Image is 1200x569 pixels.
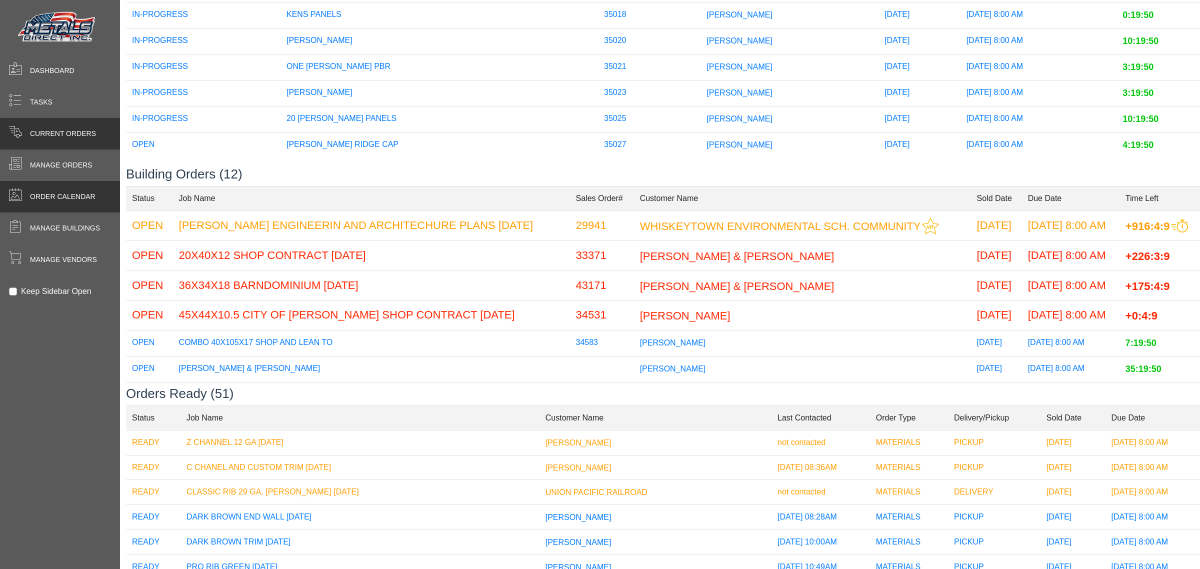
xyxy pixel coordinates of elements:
[30,223,100,233] span: Manage Buildings
[640,338,706,347] span: [PERSON_NAME]
[126,270,173,300] td: OPEN
[1040,405,1105,430] td: Sold Date
[545,438,611,447] span: [PERSON_NAME]
[30,254,97,265] span: Manage Vendors
[126,106,280,132] td: IN-PROGRESS
[1022,270,1119,300] td: [DATE] 8:00 AM
[640,309,730,322] span: [PERSON_NAME]
[960,80,1117,106] td: [DATE] 8:00 AM
[971,330,1022,356] td: [DATE]
[173,270,570,300] td: 36X34X18 BARNDOMINIUM [DATE]
[570,382,634,408] td: 34801
[878,132,960,158] td: [DATE]
[126,186,173,210] td: Status
[1105,480,1200,505] td: [DATE] 8:00 AM
[1122,36,1158,46] span: 10:19:50
[126,330,173,356] td: OPEN
[21,285,91,297] label: Keep Sidebar Open
[878,106,960,132] td: [DATE]
[971,270,1022,300] td: [DATE]
[126,300,173,330] td: OPEN
[173,330,570,356] td: COMBO 40X105X17 SHOP AND LEAN TO
[280,28,598,54] td: [PERSON_NAME]
[280,132,598,158] td: [PERSON_NAME] RIDGE CAP
[1040,505,1105,530] td: [DATE]
[570,330,634,356] td: 34583
[640,364,706,373] span: [PERSON_NAME]
[30,97,52,107] span: Tasks
[126,530,180,555] td: READY
[960,28,1117,54] td: [DATE] 8:00 AM
[180,455,539,480] td: C CHANEL AND CUSTOM TRIM [DATE]
[1022,186,1119,210] td: Due Date
[126,480,180,505] td: READY
[706,62,772,71] span: [PERSON_NAME]
[280,106,598,132] td: 20 [PERSON_NAME] PANELS
[126,54,280,80] td: IN-PROGRESS
[173,356,570,382] td: [PERSON_NAME] & [PERSON_NAME]
[570,270,634,300] td: 43171
[545,513,611,521] span: [PERSON_NAME]
[870,530,948,555] td: MATERIALS
[126,382,173,408] td: OPEN
[960,132,1117,158] td: [DATE] 8:00 AM
[173,240,570,270] td: 20X40X12 SHOP CONTRACT [DATE]
[960,106,1117,132] td: [DATE] 8:00 AM
[1125,309,1157,322] span: +0:4:9
[598,2,700,28] td: 35018
[706,88,772,97] span: [PERSON_NAME]
[180,505,539,530] td: DARK BROWN END WALL [DATE]
[971,240,1022,270] td: [DATE]
[1125,338,1156,348] span: 7:19:50
[1105,430,1200,455] td: [DATE] 8:00 AM
[948,530,1040,555] td: PICKUP
[771,530,870,555] td: [DATE] 10:00AM
[1040,530,1105,555] td: [DATE]
[870,505,948,530] td: MATERIALS
[1040,430,1105,455] td: [DATE]
[870,430,948,455] td: MATERIALS
[173,300,570,330] td: 45X44X10.5 CITY OF [PERSON_NAME] SHOP CONTRACT [DATE]
[126,386,1200,401] h3: Orders Ready (51)
[126,28,280,54] td: IN-PROGRESS
[126,210,173,240] td: OPEN
[706,140,772,149] span: [PERSON_NAME]
[598,54,700,80] td: 35021
[1022,300,1119,330] td: [DATE] 8:00 AM
[878,28,960,54] td: [DATE]
[173,186,570,210] td: Job Name
[971,356,1022,382] td: [DATE]
[948,405,1040,430] td: Delivery/Pickup
[30,128,96,139] span: Current Orders
[180,530,539,555] td: DARK BROWN TRIM [DATE]
[1122,10,1153,20] span: 0:19:50
[1022,356,1119,382] td: [DATE] 8:00 AM
[640,250,834,262] span: [PERSON_NAME] & [PERSON_NAME]
[971,382,1022,408] td: [DATE]
[126,405,180,430] td: Status
[126,166,1200,182] h3: Building Orders (12)
[180,405,539,430] td: Job Name
[1022,240,1119,270] td: [DATE] 8:00 AM
[126,356,173,382] td: OPEN
[1105,455,1200,480] td: [DATE] 8:00 AM
[280,80,598,106] td: [PERSON_NAME]
[1122,62,1153,72] span: 3:19:50
[870,455,948,480] td: MATERIALS
[706,114,772,123] span: [PERSON_NAME]
[570,300,634,330] td: 34531
[598,106,700,132] td: 35025
[870,480,948,505] td: MATERIALS
[1040,455,1105,480] td: [DATE]
[1105,505,1200,530] td: [DATE] 8:00 AM
[971,300,1022,330] td: [DATE]
[598,132,700,158] td: 35027
[948,505,1040,530] td: PICKUP
[180,430,539,455] td: Z CHANNEL 12 GA [DATE]
[570,186,634,210] td: Sales Order#
[126,455,180,480] td: READY
[30,160,92,170] span: Manage Orders
[960,2,1117,28] td: [DATE] 8:00 AM
[570,210,634,240] td: 29941
[539,405,771,430] td: Customer Name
